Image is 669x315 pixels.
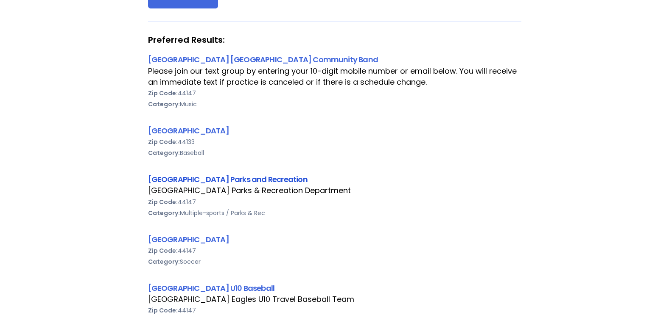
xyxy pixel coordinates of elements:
[148,256,521,267] div: Soccer
[148,198,178,206] b: Zip Code:
[148,125,521,136] div: [GEOGRAPHIC_DATA]
[148,54,521,65] div: [GEOGRAPHIC_DATA] [GEOGRAPHIC_DATA] Community Band
[148,174,308,185] a: [GEOGRAPHIC_DATA] Parks and Recreation
[148,174,521,185] div: [GEOGRAPHIC_DATA] Parks and Recreation
[148,125,229,136] a: [GEOGRAPHIC_DATA]
[148,54,378,65] a: [GEOGRAPHIC_DATA] [GEOGRAPHIC_DATA] Community Band
[148,88,521,99] div: 44147
[148,245,521,256] div: 44147
[148,136,521,147] div: 44133
[148,246,178,255] b: Zip Code:
[148,185,521,196] div: [GEOGRAPHIC_DATA] Parks & Recreation Department
[148,234,229,245] a: [GEOGRAPHIC_DATA]
[148,34,521,45] strong: Preferred Results:
[148,294,521,305] div: [GEOGRAPHIC_DATA] Eagles U10 Travel Baseball Team
[148,99,521,110] div: Music
[148,100,180,108] b: Category:
[148,89,178,97] b: Zip Code:
[148,234,521,245] div: [GEOGRAPHIC_DATA]
[148,149,180,157] b: Category:
[148,282,521,294] div: [GEOGRAPHIC_DATA] U10 Baseball
[148,207,521,218] div: Multiple-sports / Parks & Rec
[148,196,521,207] div: 44147
[148,147,521,158] div: Baseball
[148,209,180,217] b: Category:
[148,306,178,315] b: Zip Code:
[148,283,275,293] a: [GEOGRAPHIC_DATA] U10 Baseball
[148,138,178,146] b: Zip Code:
[148,257,180,266] b: Category:
[148,66,521,88] div: Please join our text group by entering your 10-digit mobile number or email below. You will recei...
